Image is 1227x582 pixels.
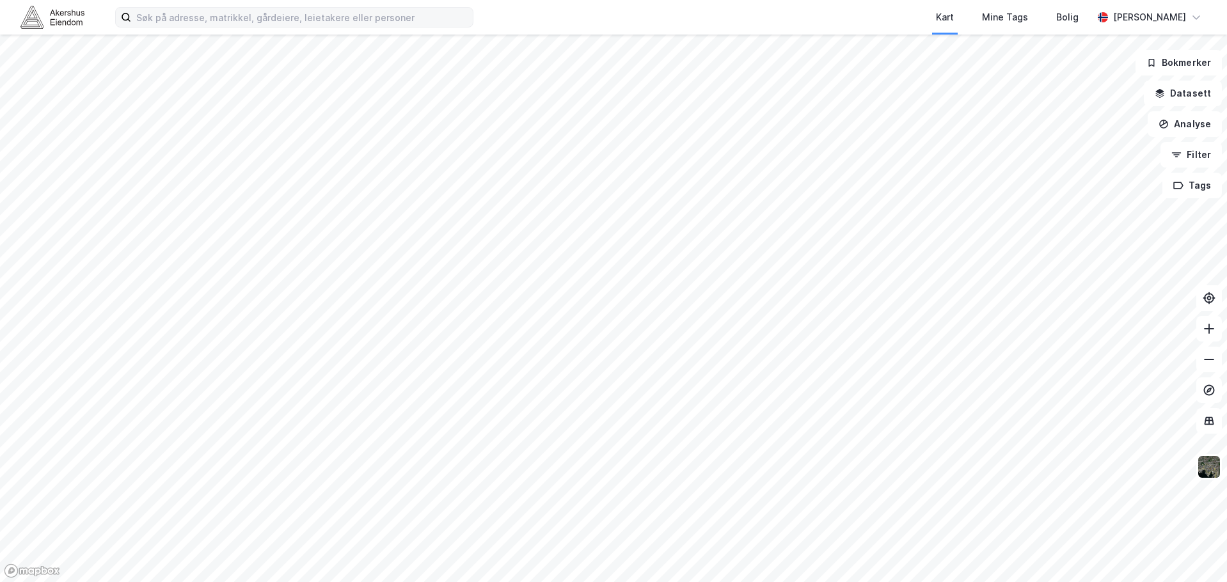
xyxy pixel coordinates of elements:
[1136,50,1222,75] button: Bokmerker
[936,10,954,25] div: Kart
[4,563,60,578] a: Mapbox homepage
[982,10,1028,25] div: Mine Tags
[1148,111,1222,137] button: Analyse
[1144,81,1222,106] button: Datasett
[131,8,473,27] input: Søk på adresse, matrikkel, gårdeiere, leietakere eller personer
[1163,521,1227,582] iframe: Chat Widget
[1056,10,1079,25] div: Bolig
[20,6,84,28] img: akershus-eiendom-logo.9091f326c980b4bce74ccdd9f866810c.svg
[1197,455,1221,479] img: 9k=
[1113,10,1186,25] div: [PERSON_NAME]
[1162,173,1222,198] button: Tags
[1160,142,1222,168] button: Filter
